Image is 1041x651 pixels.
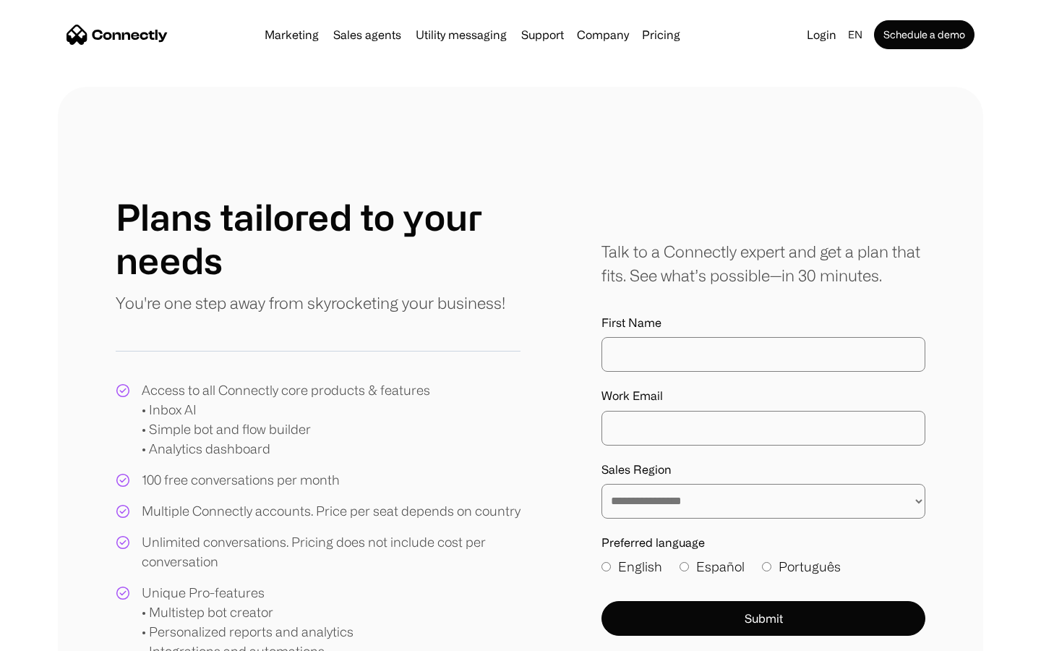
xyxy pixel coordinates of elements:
ul: Language list [29,626,87,646]
a: Schedule a demo [874,20,974,49]
aside: Language selected: English [14,624,87,646]
button: Submit [601,601,925,636]
label: Español [680,557,745,576]
a: Pricing [636,29,686,41]
label: Português [762,557,841,576]
div: Access to all Connectly core products & features • Inbox AI • Simple bot and flow builder • Analy... [142,380,430,459]
a: Utility messaging [410,29,513,41]
input: Português [762,562,771,571]
label: Sales Region [601,463,925,477]
div: 100 free conversations per month [142,470,340,490]
div: Unlimited conversations. Pricing does not include cost per conversation [142,532,520,571]
a: Support [515,29,570,41]
div: en [848,25,862,45]
a: Sales agents [327,29,407,41]
div: Company [577,25,629,45]
label: English [601,557,662,576]
div: Multiple Connectly accounts. Price per seat depends on country [142,501,520,521]
h1: Plans tailored to your needs [116,195,520,282]
label: Work Email [601,389,925,403]
a: Marketing [259,29,325,41]
label: First Name [601,316,925,330]
div: Talk to a Connectly expert and get a plan that fits. See what’s possible—in 30 minutes. [601,239,925,287]
input: English [601,562,611,571]
label: Preferred language [601,536,925,550]
input: Español [680,562,689,571]
a: Login [801,25,842,45]
p: You're one step away from skyrocketing your business! [116,291,505,315]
